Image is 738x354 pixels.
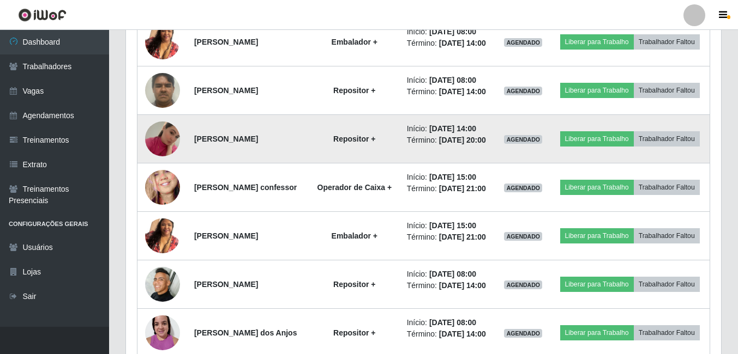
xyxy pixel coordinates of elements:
time: [DATE] 14:00 [439,39,486,47]
img: 1741890042510.jpeg [145,108,180,170]
li: Início: [407,26,490,38]
strong: [PERSON_NAME] [194,231,258,240]
img: 1700469909448.jpeg [145,11,180,73]
time: [DATE] 08:00 [429,76,476,84]
li: Término: [407,231,490,243]
li: Término: [407,135,490,146]
span: AGENDADO [504,38,542,47]
li: Término: [407,328,490,340]
strong: [PERSON_NAME] dos Anjos [194,328,297,337]
button: Trabalhador Faltou [634,131,700,147]
strong: Embalador + [332,38,377,46]
strong: Operador de Caixa + [317,183,392,192]
span: AGENDADO [504,87,542,95]
time: [DATE] 15:00 [429,173,476,181]
span: AGENDADO [504,280,542,289]
button: Liberar para Trabalho [560,131,634,147]
li: Término: [407,183,490,194]
time: [DATE] 20:00 [439,136,486,144]
button: Liberar para Trabalho [560,34,634,50]
strong: Repositor + [333,135,375,143]
span: AGENDADO [504,329,542,338]
button: Trabalhador Faltou [634,180,700,195]
strong: Repositor + [333,328,375,337]
time: [DATE] 14:00 [439,281,486,290]
li: Início: [407,75,490,86]
button: Liberar para Trabalho [560,228,634,243]
img: 1752587880902.jpeg [145,67,180,113]
button: Trabalhador Faltou [634,325,700,340]
img: CoreUI Logo [18,8,67,22]
img: 1700469909448.jpeg [145,205,180,267]
strong: [PERSON_NAME] confessor [194,183,297,192]
img: 1690477066361.jpeg [145,267,180,302]
time: [DATE] 14:00 [439,329,486,338]
button: Liberar para Trabalho [560,325,634,340]
img: 1650948199907.jpeg [145,150,180,225]
button: Trabalhador Faltou [634,277,700,292]
span: AGENDADO [504,184,542,192]
li: Início: [407,268,490,280]
span: AGENDADO [504,232,542,241]
li: Término: [407,38,490,49]
button: Trabalhador Faltou [634,34,700,50]
li: Início: [407,317,490,328]
strong: [PERSON_NAME] [194,135,258,143]
time: [DATE] 21:00 [439,233,486,241]
li: Início: [407,123,490,135]
li: Início: [407,172,490,183]
li: Término: [407,86,490,97]
time: [DATE] 14:00 [439,87,486,96]
strong: [PERSON_NAME] [194,86,258,95]
time: [DATE] 08:00 [429,270,476,278]
span: AGENDADO [504,135,542,144]
li: Término: [407,280,490,291]
button: Trabalhador Faltou [634,228,700,243]
button: Liberar para Trabalho [560,83,634,98]
time: [DATE] 21:00 [439,184,486,193]
time: [DATE] 15:00 [429,221,476,230]
button: Liberar para Trabalho [560,180,634,195]
strong: Repositor + [333,86,375,95]
button: Liberar para Trabalho [560,277,634,292]
strong: Repositor + [333,280,375,289]
strong: [PERSON_NAME] [194,280,258,289]
strong: Embalador + [332,231,377,240]
li: Início: [407,220,490,231]
strong: [PERSON_NAME] [194,38,258,46]
time: [DATE] 08:00 [429,27,476,36]
time: [DATE] 08:00 [429,318,476,327]
time: [DATE] 14:00 [429,124,476,133]
button: Trabalhador Faltou [634,83,700,98]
